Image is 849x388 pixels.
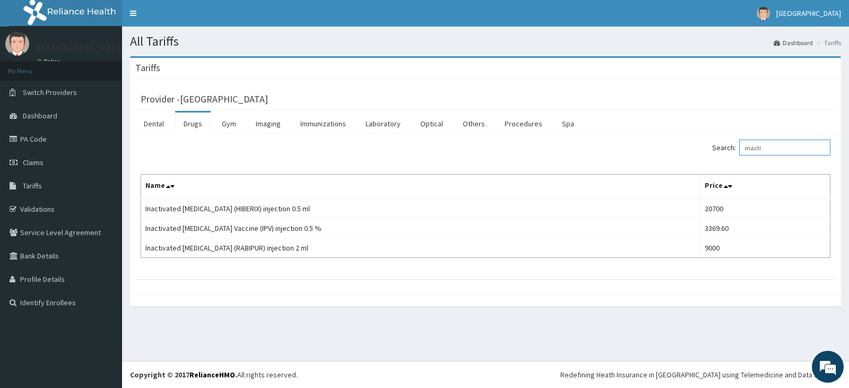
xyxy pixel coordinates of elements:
[130,370,237,380] strong: Copyright © 2017 .
[700,175,830,199] th: Price
[412,113,452,135] a: Optical
[37,58,63,65] a: Online
[141,238,700,258] td: Inactivated [MEDICAL_DATA] (RABIPUR) injection 2 ml
[141,199,700,219] td: Inactivated [MEDICAL_DATA] (HIBERIX) injection 0.5 ml
[23,88,77,97] span: Switch Providers
[814,38,841,47] li: Tariffs
[454,113,493,135] a: Others
[5,268,202,305] textarea: Type your message and hit 'Enter'
[496,113,551,135] a: Procedures
[739,140,830,156] input: Search:
[130,35,841,48] h1: All Tariffs
[135,113,172,135] a: Dental
[55,59,178,73] div: Chat with us now
[292,113,354,135] a: Immunizations
[20,53,43,80] img: d_794563401_company_1708531726252_794563401
[189,370,235,380] a: RelianceHMO
[23,181,42,191] span: Tariffs
[700,238,830,258] td: 9000
[700,219,830,238] td: 3369.60
[700,199,830,219] td: 20700
[213,113,245,135] a: Gym
[62,123,146,230] span: We're online!
[357,113,409,135] a: Laboratory
[174,5,200,31] div: Minimize live chat window
[141,175,700,199] th: Name
[757,7,770,20] img: User Image
[135,63,160,73] h3: Tariffs
[37,43,125,53] p: [GEOGRAPHIC_DATA]
[553,113,583,135] a: Spa
[5,32,29,56] img: User Image
[247,113,289,135] a: Imaging
[122,361,849,388] footer: All rights reserved.
[175,113,211,135] a: Drugs
[774,38,813,47] a: Dashboard
[23,158,44,167] span: Claims
[141,219,700,238] td: Inactivated [MEDICAL_DATA] Vaccine (IPV) injection 0.5 %
[712,140,830,156] label: Search:
[141,94,268,104] h3: Provider - [GEOGRAPHIC_DATA]
[23,111,57,120] span: Dashboard
[560,369,841,380] div: Redefining Heath Insurance in [GEOGRAPHIC_DATA] using Telemedicine and Data Science!
[776,8,841,18] span: [GEOGRAPHIC_DATA]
